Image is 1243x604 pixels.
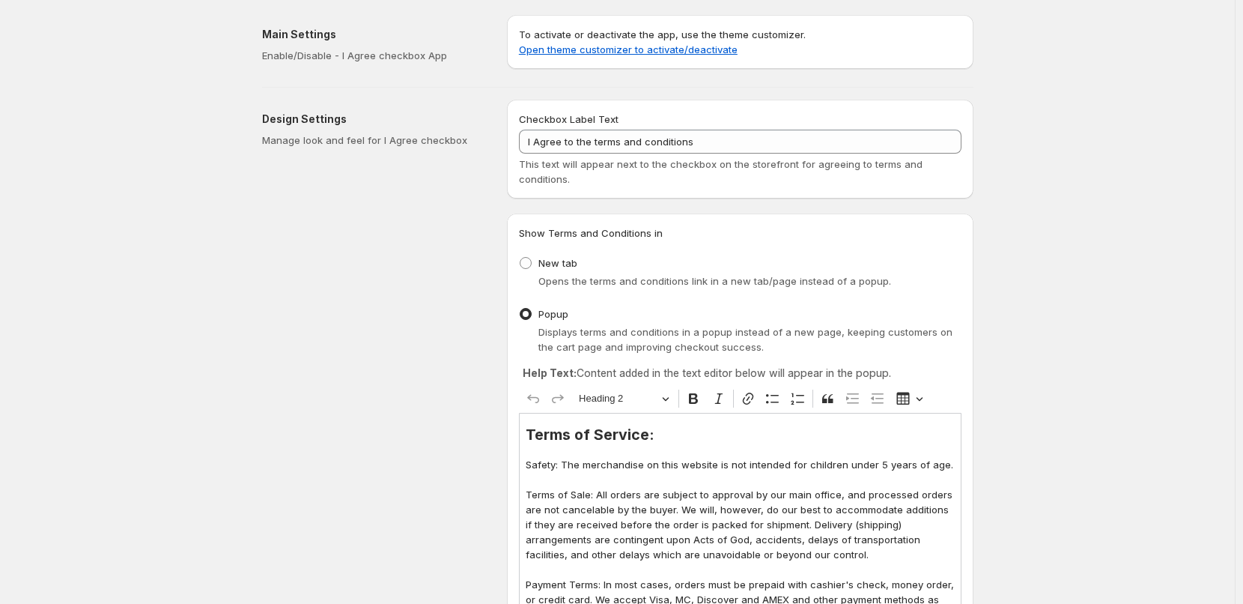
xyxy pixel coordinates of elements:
span: Show Terms and Conditions in [519,227,663,239]
p: Safety: The merchandise on this website is not intended for children under 5 years of age. [526,457,955,472]
span: Displays terms and conditions in a popup instead of a new page, keeping customers on the cart pag... [538,326,952,353]
span: This text will appear next to the checkbox on the storefront for agreeing to terms and conditions. [519,158,923,185]
span: Popup [538,308,568,320]
a: Open theme customizer to activate/deactivate [519,43,738,55]
p: Content added in the text editor below will appear in the popup. [523,366,958,381]
p: To activate or deactivate the app, use the theme customizer. [519,27,961,57]
strong: Help Text: [523,366,577,379]
span: Opens the terms and conditions link in a new tab/page instead of a popup. [538,275,891,287]
p: Manage look and feel for I Agree checkbox [262,133,483,148]
h2: Main Settings [262,27,483,42]
div: Editor toolbar [519,384,961,413]
h2: Design Settings [262,112,483,127]
button: Heading 2, Heading [572,387,675,411]
span: New tab [538,257,577,269]
p: Enable/Disable - I Agree checkbox App [262,48,483,63]
h2: Terms of Service: [526,427,955,442]
p: Terms of Sale: All orders are subject to approval by our main office, and processed orders are no... [526,487,955,562]
span: Checkbox Label Text [519,113,619,125]
span: Heading 2 [579,390,657,408]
